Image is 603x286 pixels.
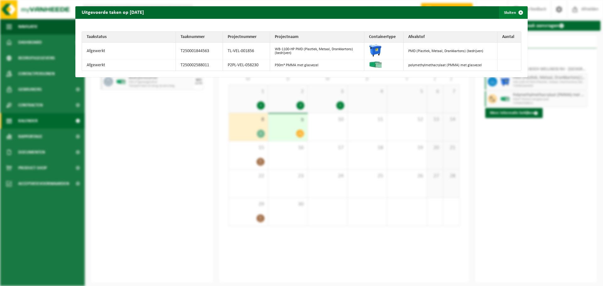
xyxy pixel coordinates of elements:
[369,62,382,68] img: HK-XP-30-GN-00
[82,43,176,60] td: Afgewerkt
[499,6,527,19] button: Sluiten
[270,60,364,71] td: P30m³ PMMA met glasvezel
[82,60,176,71] td: Afgewerkt
[270,32,364,43] th: Projectnaam
[75,6,150,18] h2: Uitgevoerde taken op [DATE]
[369,44,382,57] img: WB-1100-HPE-BE-01
[82,32,176,43] th: Taakstatus
[223,43,270,60] td: TL-VEL-001856
[176,32,223,43] th: Taaknummer
[223,60,270,71] td: P2PL-VEL-058230
[404,60,497,71] td: polymethylmethacrylaat (PMMA) met glasvezel
[404,43,497,60] td: PMD (Plastiek, Metaal, Drankkartons) (bedrijven)
[404,32,497,43] th: Afvalstof
[176,60,223,71] td: T250002588011
[223,32,270,43] th: Projectnummer
[176,43,223,60] td: T250001844563
[270,43,364,60] td: WB-1100-HP PMD (Plastiek, Metaal, Drankkartons) (bedrijven)
[364,32,404,43] th: Containertype
[497,32,521,43] th: Aantal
